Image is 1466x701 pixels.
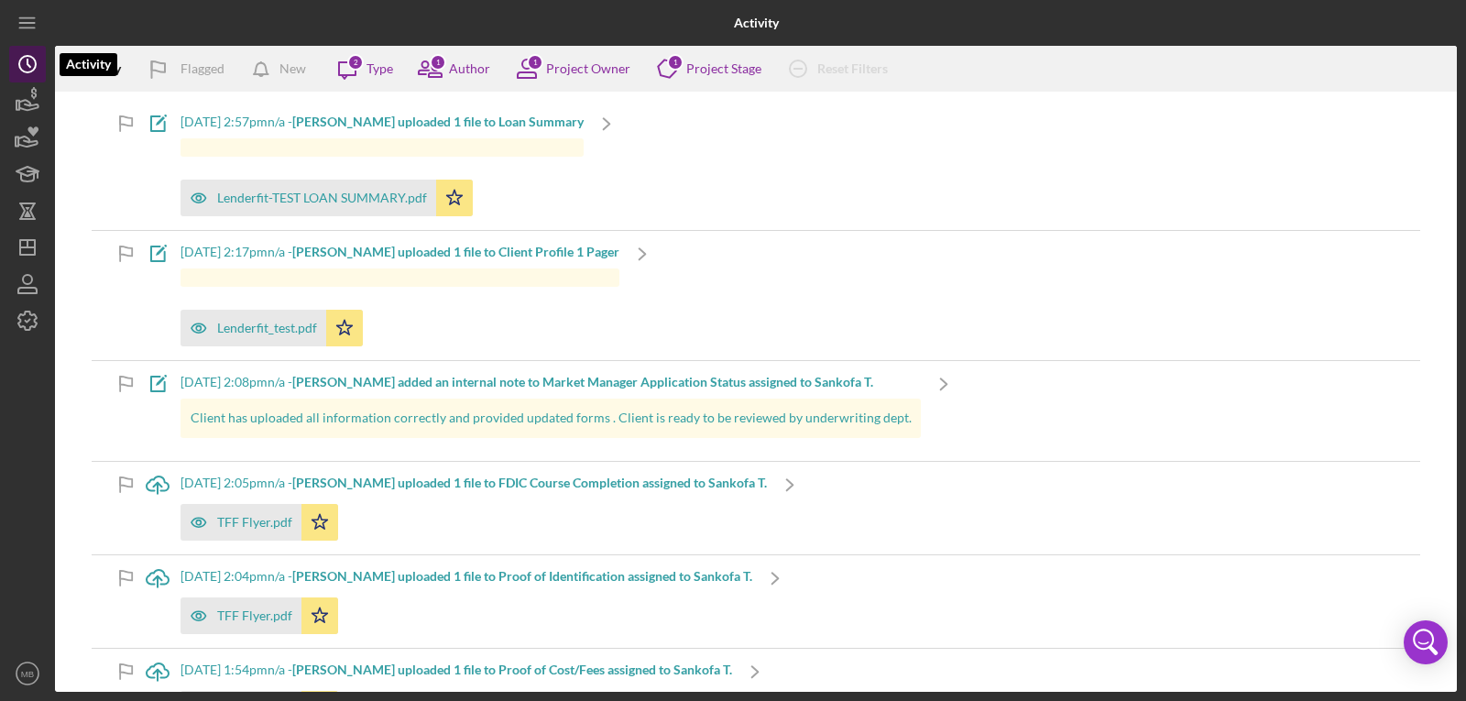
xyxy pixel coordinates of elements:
b: [PERSON_NAME] uploaded 1 file to Client Profile 1 Pager [292,244,619,259]
div: 1 [667,54,684,71]
div: Project Stage [686,61,761,76]
div: Filter by [73,61,135,76]
b: [PERSON_NAME] uploaded 1 file to FDIC Course Completion assigned to Sankofa T. [292,475,767,490]
div: Type [366,61,393,76]
div: New [279,50,306,87]
div: Reset Filters [817,50,888,87]
div: Lenderfit_test.pdf [217,321,317,335]
div: TFF Flyer.pdf [217,608,292,623]
b: [PERSON_NAME] uploaded 1 file to Proof of Cost/Fees assigned to Sankofa T. [292,662,732,677]
b: [PERSON_NAME] uploaded 1 file to Proof of Identification assigned to Sankofa T. [292,568,752,584]
div: [DATE] 2:08pm n/a - [181,375,921,389]
div: TFF Flyer.pdf [217,515,292,530]
p: Client has uploaded all information correctly and provided updated forms . Client is ready to be ... [191,408,912,428]
div: Project Owner [546,61,630,76]
div: Flagged [181,50,224,87]
a: [DATE] 2:05pmn/a -[PERSON_NAME] uploaded 1 file to FDIC Course Completion assigned to Sankofa T.T... [135,462,813,554]
button: TFF Flyer.pdf [181,597,338,634]
div: [DATE] 1:54pm n/a - [181,663,732,677]
div: 2 [347,54,364,71]
button: MB [9,655,46,692]
button: New [243,50,324,87]
button: Lenderfit_test.pdf [181,310,363,346]
div: Author [449,61,490,76]
div: [DATE] 2:17pm n/a - [181,245,619,259]
b: [PERSON_NAME] uploaded 1 file to Loan Summary [292,114,584,129]
div: [DATE] 2:57pm n/a - [181,115,584,129]
a: [DATE] 2:17pmn/a -[PERSON_NAME] uploaded 1 file to Client Profile 1 PagerLenderfit_test.pdf [135,231,665,360]
b: [PERSON_NAME] added an internal note to Market Manager Application Status assigned to Sankofa T. [292,374,873,389]
text: MB [21,669,34,679]
div: [DATE] 2:04pm n/a - [181,569,752,584]
div: Lenderfit-TEST LOAN SUMMARY.pdf [217,191,427,205]
a: [DATE] 2:08pmn/a -[PERSON_NAME] added an internal note to Market Manager Application Status assig... [135,361,967,460]
a: [DATE] 2:57pmn/a -[PERSON_NAME] uploaded 1 file to Loan SummaryLenderfit-TEST LOAN SUMMARY.pdf [135,101,629,230]
div: [DATE] 2:05pm n/a - [181,476,767,490]
button: Reset Filters [775,50,906,87]
b: Activity [734,16,779,30]
a: [DATE] 2:04pmn/a -[PERSON_NAME] uploaded 1 file to Proof of Identification assigned to Sankofa T.... [135,555,798,648]
button: Flagged [135,50,243,87]
div: 1 [527,54,543,71]
button: TFF Flyer.pdf [181,504,338,541]
div: 1 [430,54,446,71]
button: Lenderfit-TEST LOAN SUMMARY.pdf [181,180,473,216]
div: Open Intercom Messenger [1404,620,1448,664]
